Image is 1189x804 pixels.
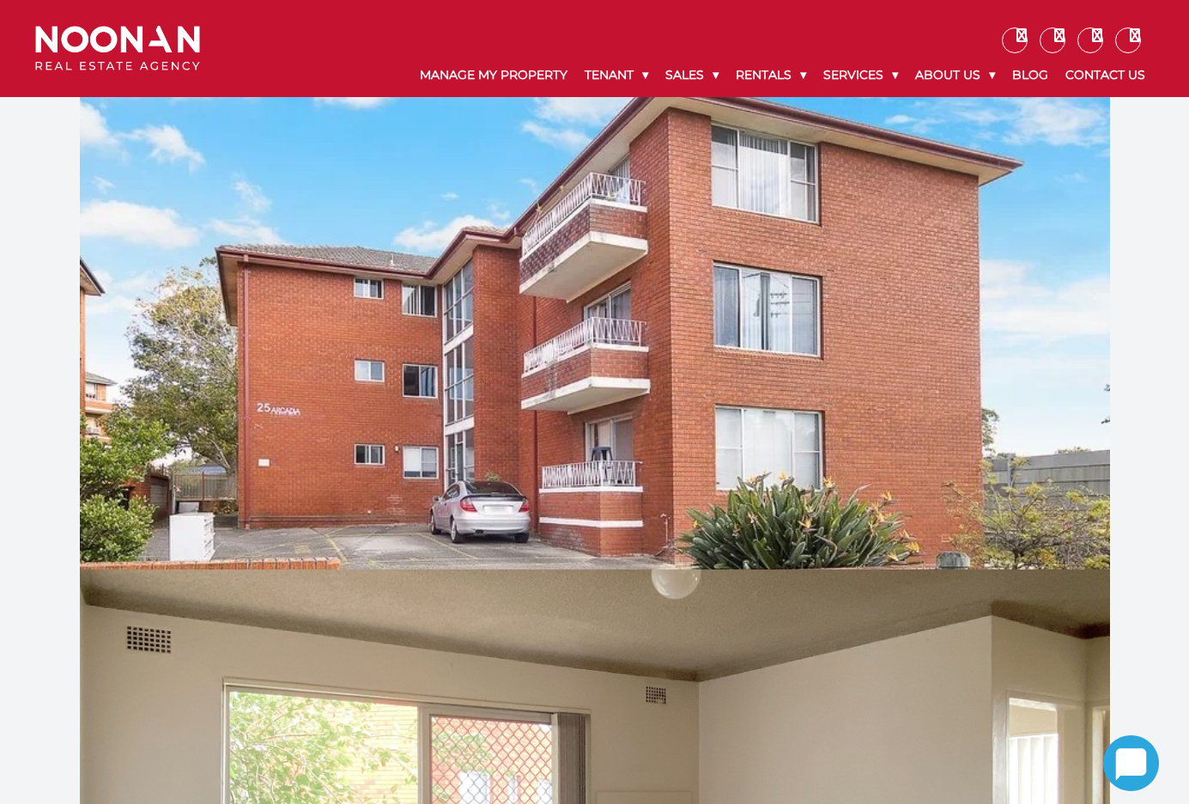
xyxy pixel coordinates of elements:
[1057,53,1154,97] a: Contact Us
[411,53,576,97] a: Manage My Property
[657,53,727,97] a: Sales
[1004,53,1057,97] a: Blog
[727,53,815,97] a: Rentals
[576,53,657,97] a: Tenant
[815,53,907,97] a: Services
[35,26,200,71] img: Noonan Real Estate Agency
[907,53,1004,97] a: About Us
